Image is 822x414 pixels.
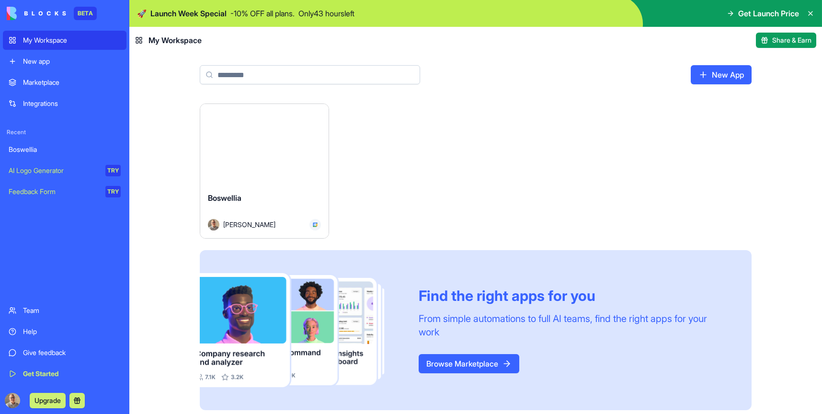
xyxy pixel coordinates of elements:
[150,8,227,19] span: Launch Week Special
[3,140,126,159] a: Boswellia
[23,57,121,66] div: New app
[3,182,126,201] a: Feedback FormTRY
[200,103,329,239] a: BoswelliaAvatar[PERSON_NAME]
[74,7,97,20] div: BETA
[772,35,811,45] span: Share & Earn
[23,99,121,108] div: Integrations
[105,186,121,197] div: TRY
[419,354,519,373] a: Browse Marketplace
[3,343,126,362] a: Give feedback
[5,393,20,408] img: ACg8ocKhIOvP3Dai43lPoQ--uwbfU5W65mQovfOgov0T769kkTPAzLx9aw=s96-c
[23,369,121,379] div: Get Started
[223,219,275,230] span: [PERSON_NAME]
[3,52,126,71] a: New app
[23,306,121,315] div: Team
[419,287,729,304] div: Find the right apps for you
[30,395,66,405] a: Upgrade
[148,34,202,46] span: My Workspace
[756,33,816,48] button: Share & Earn
[9,166,99,175] div: AI Logo Generator
[3,94,126,113] a: Integrations
[298,8,354,19] p: Only 43 hours left
[9,145,121,154] div: Boswellia
[23,327,121,336] div: Help
[208,219,219,230] img: Avatar
[3,73,126,92] a: Marketplace
[3,322,126,341] a: Help
[312,222,318,228] img: GCal_x6vdih.svg
[3,161,126,180] a: AI Logo GeneratorTRY
[23,78,121,87] div: Marketplace
[200,273,403,388] img: Frame_181_egmpey.png
[7,7,97,20] a: BETA
[738,8,799,19] span: Get Launch Price
[230,8,295,19] p: - 10 % OFF all plans.
[3,128,126,136] span: Recent
[9,187,99,196] div: Feedback Form
[3,301,126,320] a: Team
[7,7,66,20] img: logo
[105,165,121,176] div: TRY
[419,312,729,339] div: From simple automations to full AI teams, find the right apps for your work
[3,31,126,50] a: My Workspace
[23,348,121,357] div: Give feedback
[137,8,147,19] span: 🚀
[208,193,241,203] span: Boswellia
[30,393,66,408] button: Upgrade
[691,65,752,84] a: New App
[3,364,126,383] a: Get Started
[23,35,121,45] div: My Workspace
